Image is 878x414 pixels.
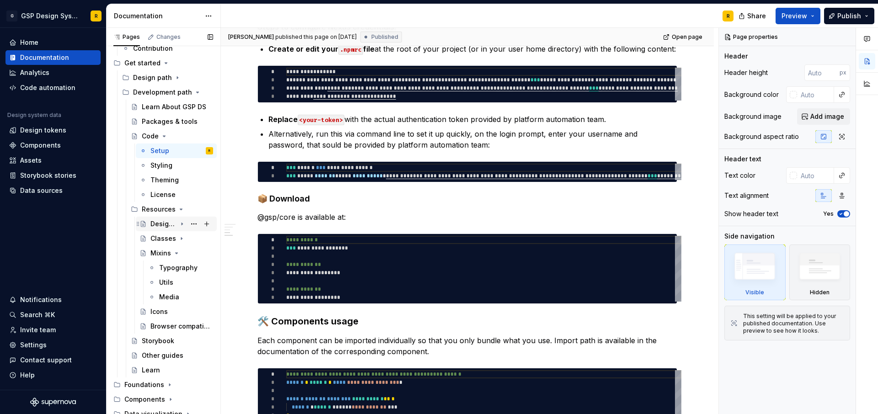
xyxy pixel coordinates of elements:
[268,44,338,53] strong: Create or edit your
[5,292,101,307] button: Notifications
[150,219,177,228] div: Design Tokens
[150,175,179,185] div: Theming
[142,132,159,141] div: Code
[257,212,677,223] p: @gsp/core is available at:
[110,392,217,407] div: Components
[268,43,677,54] p: at the root of your project (or in your user home directory) with the following content:
[118,70,217,85] div: Design path
[136,158,217,173] a: Styling
[136,304,217,319] a: Icons
[797,108,850,125] button: Add image
[127,363,217,377] a: Learn
[5,50,101,65] a: Documentation
[127,202,217,217] div: Resources
[298,115,344,125] code: <your-token>
[142,336,174,345] div: Storybook
[95,12,98,20] div: R
[113,33,140,41] div: Pages
[150,234,176,243] div: Classes
[804,64,840,81] input: Auto
[136,143,217,158] a: SetupR
[257,193,677,204] h4: 📦 Download
[660,31,707,43] a: Open page
[142,366,160,375] div: Learn
[124,58,161,68] div: Get started
[6,11,17,21] div: G
[782,11,807,21] span: Preview
[724,112,782,121] div: Background image
[2,6,104,26] button: GGSP Design SystemR
[824,8,874,24] button: Publish
[724,68,768,77] div: Header height
[275,33,357,41] div: published this page on [DATE]
[110,56,217,70] div: Get started
[810,112,844,121] span: Add image
[142,117,198,126] div: Packages & tools
[150,307,168,316] div: Icons
[5,123,101,138] a: Design tokens
[124,380,164,389] div: Foundations
[789,244,851,300] div: Hidden
[136,217,217,231] a: Design Tokens
[724,154,761,164] div: Header text
[672,33,702,41] span: Open page
[159,263,198,272] div: Typography
[209,146,210,155] div: R
[837,11,861,21] span: Publish
[150,190,176,199] div: License
[5,353,101,367] button: Contact support
[5,323,101,337] a: Invite team
[136,319,217,334] a: Browser compatibility
[20,38,38,47] div: Home
[20,156,42,165] div: Assets
[150,161,172,170] div: Styling
[20,310,55,319] div: Search ⌘K
[133,44,173,53] div: Contribution
[136,246,217,260] a: Mixins
[371,33,398,41] span: Published
[5,138,101,153] a: Components
[823,210,834,218] label: Yes
[797,86,834,103] input: Auto
[136,231,217,246] a: Classes
[5,183,101,198] a: Data sources
[159,292,179,302] div: Media
[145,275,217,290] a: Utils
[124,395,165,404] div: Components
[724,232,775,241] div: Side navigation
[145,260,217,275] a: Typography
[150,249,171,258] div: Mixins
[145,290,217,304] a: Media
[20,371,35,380] div: Help
[5,338,101,352] a: Settings
[20,171,76,180] div: Storybook stories
[268,114,677,125] p: with the actual authentication token provided by platform automation team.
[840,69,846,76] p: px
[142,102,206,111] div: Learn About GSP DS
[747,11,766,21] span: Share
[776,8,820,24] button: Preview
[5,35,101,50] a: Home
[142,205,176,214] div: Resources
[127,334,217,348] a: Storybook
[363,44,375,53] strong: file
[127,348,217,363] a: Other guides
[127,129,217,143] a: Code
[150,146,169,155] div: Setup
[20,356,72,365] div: Contact support
[20,325,56,334] div: Invite team
[724,209,778,218] div: Show header text
[133,88,192,97] div: Development path
[20,295,62,304] div: Notifications
[136,187,217,202] a: License
[30,398,76,407] svg: Supernova Logo
[5,168,101,183] a: Storybook stories
[724,171,755,180] div: Text color
[228,33,274,41] span: [PERSON_NAME]
[743,313,844,334] div: This setting will be applied to your published documentation. Use preview to see how it looks.
[136,173,217,187] a: Theming
[257,335,677,357] p: Each component can be imported individually so that you only bundle what you use. Import path is ...
[5,80,101,95] a: Code automation
[20,126,66,135] div: Design tokens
